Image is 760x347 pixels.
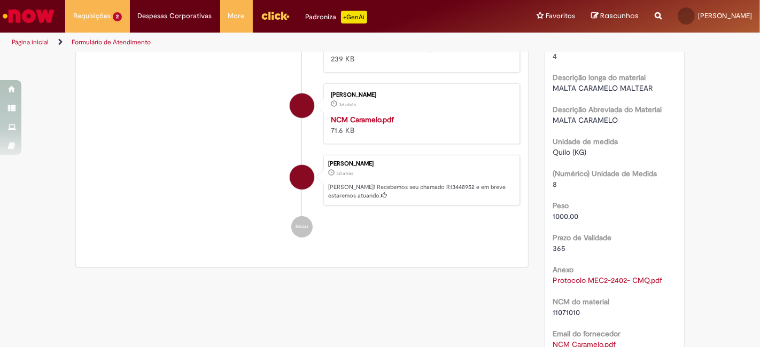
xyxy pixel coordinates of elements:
span: Rascunhos [600,11,639,21]
b: Prazo de Validade [553,233,612,242]
b: (Numérico) Unidade de Medida [553,169,657,178]
span: Requisições [73,11,111,21]
span: Favoritos [546,11,575,21]
span: [PERSON_NAME] [698,11,752,20]
span: 2 [113,12,122,21]
div: 239 KB [331,43,509,64]
span: 365 [553,243,566,253]
time: 26/08/2025 15:10:20 [336,170,353,177]
span: 3d atrás [339,101,356,108]
div: Padroniza [306,11,367,23]
div: Maria Paula Kuiavski [290,165,314,190]
span: 4 [553,51,557,61]
b: Anexo [553,265,574,274]
div: [PERSON_NAME] [331,92,509,98]
li: Maria Paula Kuiavski [84,155,520,206]
span: 1000,00 [553,211,579,221]
b: Descrição Abreviada do Material [553,105,662,114]
b: Descrição longa do material [553,73,646,82]
img: ServiceNow [1,5,56,27]
span: 3d atrás [336,170,353,177]
span: More [228,11,245,21]
div: Maria Paula Kuiavski [290,93,314,118]
span: MALTA CARAMELO [553,115,618,125]
a: Protocolo MEC2-2402- CMQ.pdf [331,43,440,53]
ul: Trilhas de página [8,33,499,52]
a: Rascunhos [591,11,639,21]
span: 8 [553,179,557,189]
b: NCM do material [553,297,610,306]
div: 71.6 KB [331,114,509,136]
a: Página inicial [12,38,49,46]
a: Download de Protocolo MEC2-2402- CMQ.pdf [553,275,663,285]
p: [PERSON_NAME]! Recebemos seu chamado R13448952 e em breve estaremos atuando. [328,183,514,200]
p: +GenAi [341,11,367,23]
time: 26/08/2025 15:07:00 [339,101,356,108]
div: [PERSON_NAME] [328,161,514,167]
b: Email do fornecedor [553,329,621,338]
b: Unidade de medida [553,137,618,146]
a: NCM Caramelo.pdf [331,115,394,124]
span: Despesas Corporativas [138,11,212,21]
a: Formulário de Atendimento [72,38,151,46]
span: 11071010 [553,307,580,317]
b: Peso [553,201,569,210]
span: MALTA CARAMELO MALTEAR [553,83,653,93]
img: click_logo_yellow_360x200.png [261,7,290,23]
span: Quilo (KG) [553,147,587,157]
